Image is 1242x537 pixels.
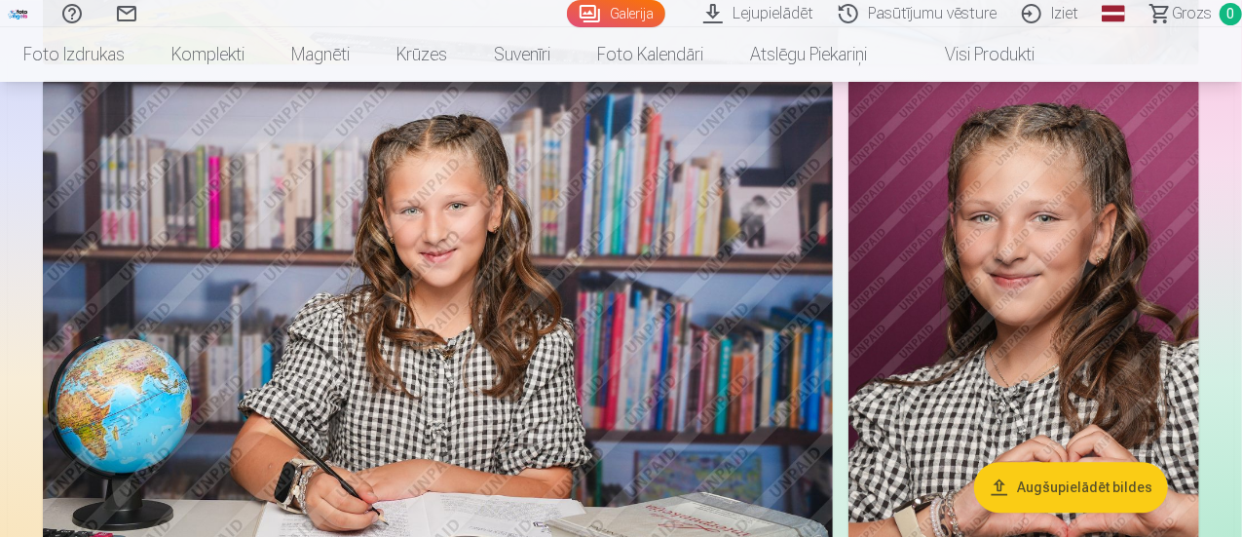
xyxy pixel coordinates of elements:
a: Suvenīri [470,27,574,82]
button: Augšupielādēt bildes [974,463,1168,514]
a: Foto kalendāri [574,27,727,82]
img: /fa1 [8,8,29,19]
a: Atslēgu piekariņi [727,27,890,82]
a: Krūzes [373,27,470,82]
span: 0 [1220,3,1242,25]
span: Grozs [1172,2,1212,25]
a: Komplekti [148,27,268,82]
a: Visi produkti [890,27,1058,82]
a: Magnēti [268,27,373,82]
